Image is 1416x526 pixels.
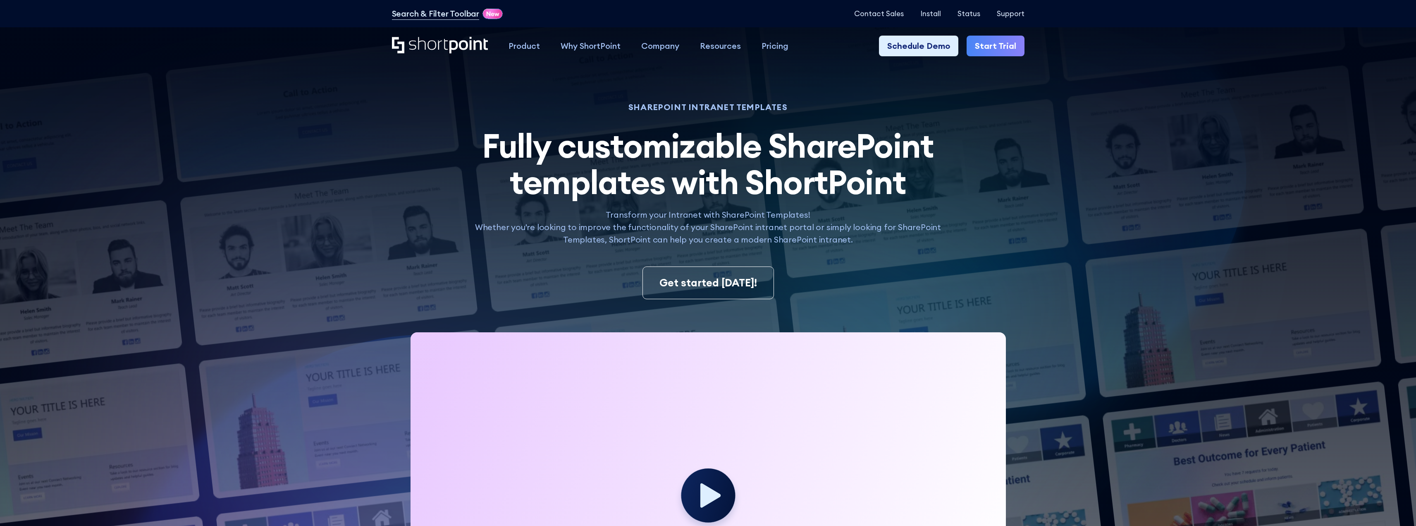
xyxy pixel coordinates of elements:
[700,40,741,52] div: Resources
[466,209,950,246] p: Transform your Intranet with SharePoint Templates! Whether you're looking to improve the function...
[879,36,958,56] a: Schedule Demo
[854,10,904,18] a: Contact Sales
[631,36,690,56] a: Company
[498,36,550,56] a: Product
[482,125,934,203] span: Fully customizable SharePoint templates with ShortPoint
[997,10,1024,18] a: Support
[958,10,980,18] a: Status
[967,36,1024,56] a: Start Trial
[642,267,774,300] a: Get started [DATE]!
[466,103,950,111] h1: SHAREPOINT INTRANET TEMPLATES
[659,275,757,291] div: Get started [DATE]!
[641,40,679,52] div: Company
[509,40,540,52] div: Product
[920,10,941,18] a: Install
[561,40,621,52] div: Why ShortPoint
[762,40,788,52] div: Pricing
[392,7,479,20] a: Search & Filter Toolbar
[751,36,799,56] a: Pricing
[690,36,751,56] a: Resources
[392,37,488,55] a: Home
[550,36,631,56] a: Why ShortPoint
